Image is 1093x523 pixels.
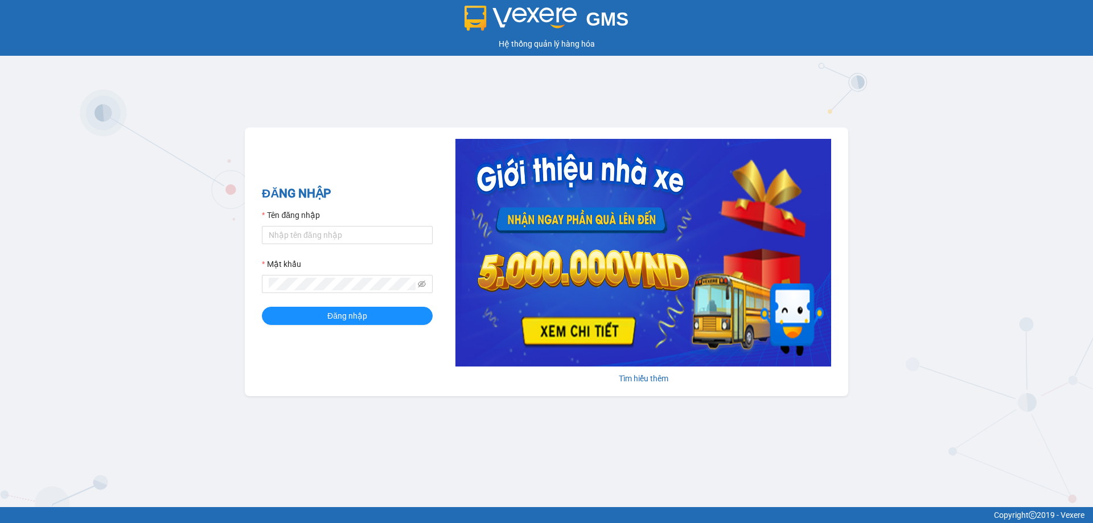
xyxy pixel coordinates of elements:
a: GMS [465,17,629,26]
div: Copyright 2019 - Vexere [9,509,1084,521]
input: Mật khẩu [269,278,416,290]
button: Đăng nhập [262,307,433,325]
img: banner-0 [455,139,831,366]
span: eye-invisible [418,280,426,288]
input: Tên đăng nhập [262,226,433,244]
span: GMS [586,9,628,30]
div: Tìm hiểu thêm [455,372,831,385]
span: copyright [1029,511,1037,519]
div: Hệ thống quản lý hàng hóa [3,38,1090,50]
label: Tên đăng nhập [262,209,320,221]
h2: ĐĂNG NHẬP [262,184,433,203]
label: Mật khẩu [262,258,301,270]
img: logo 2 [465,6,577,31]
span: Đăng nhập [327,310,367,322]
